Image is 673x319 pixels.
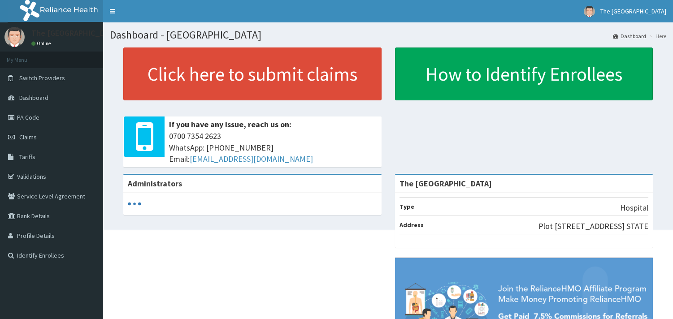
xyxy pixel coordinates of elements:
strong: The [GEOGRAPHIC_DATA] [399,178,492,189]
p: Plot [STREET_ADDRESS] STATE [538,220,648,232]
p: The [GEOGRAPHIC_DATA] [31,29,121,37]
a: Click here to submit claims [123,47,382,100]
span: Switch Providers [19,74,65,82]
a: [EMAIL_ADDRESS][DOMAIN_NAME] [190,154,313,164]
span: Dashboard [19,94,48,102]
img: User Image [584,6,595,17]
span: Claims [19,133,37,141]
a: How to Identify Enrollees [395,47,653,100]
svg: audio-loading [128,197,141,211]
h1: Dashboard - [GEOGRAPHIC_DATA] [110,29,666,41]
img: User Image [4,27,25,47]
b: Address [399,221,424,229]
p: Hospital [620,202,648,214]
a: Online [31,40,53,47]
li: Here [647,32,666,40]
b: If you have any issue, reach us on: [169,119,291,129]
span: Tariffs [19,153,35,161]
span: 0700 7354 2623 WhatsApp: [PHONE_NUMBER] Email: [169,130,377,165]
span: The [GEOGRAPHIC_DATA] [600,7,666,15]
b: Type [399,203,414,211]
a: Dashboard [613,32,646,40]
b: Administrators [128,178,182,189]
